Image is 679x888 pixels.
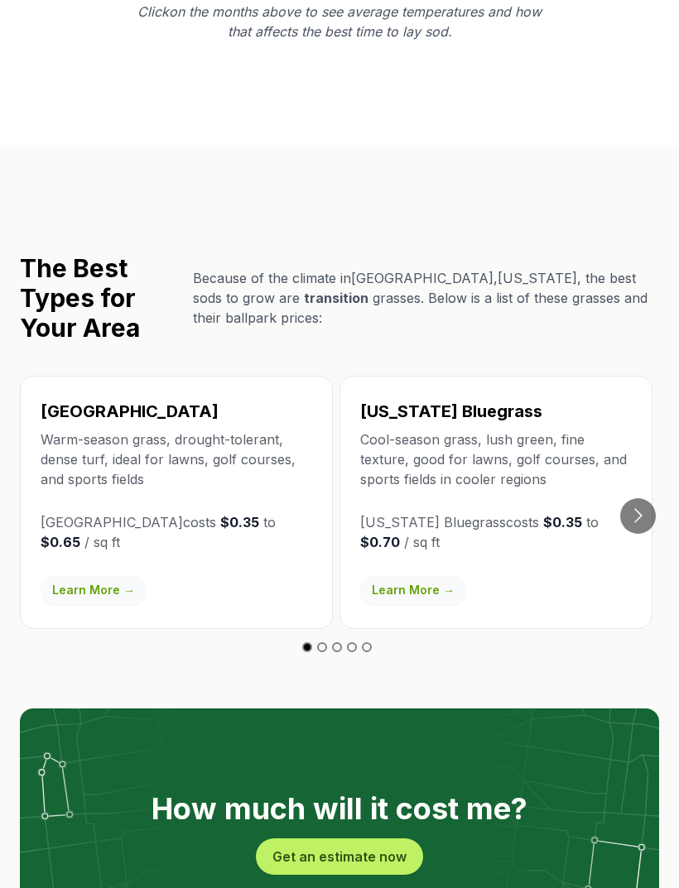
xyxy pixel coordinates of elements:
[360,534,400,550] strong: $0.70
[360,400,632,423] h3: [US_STATE] Bluegrass
[41,512,312,552] p: [GEOGRAPHIC_DATA] costs to / sq ft
[256,838,423,875] button: Get an estimate now
[41,400,312,423] h3: [GEOGRAPHIC_DATA]
[543,514,582,530] strong: $0.35
[620,498,656,534] button: Go to next slide
[220,514,259,530] strong: $0.35
[360,575,466,605] a: Learn More →
[332,642,342,652] button: Go to slide 3
[302,642,312,652] button: Go to slide 1
[193,268,659,328] p: Because of the climate in [GEOGRAPHIC_DATA] , [US_STATE] , the best sods to grow are grasses. Bel...
[20,253,180,343] h2: The Best Types for Your Area
[41,575,147,605] a: Learn More →
[41,430,312,489] p: Warm-season grass, drought-tolerant, dense turf, ideal for lawns, golf courses, and sports fields
[304,290,368,306] span: transition
[360,512,632,552] p: [US_STATE] Bluegrass costs to / sq ft
[41,534,80,550] strong: $0.65
[347,642,357,652] button: Go to slide 4
[360,430,632,489] p: Cool-season grass, lush green, fine texture, good for lawns, golf courses, and sports fields in c...
[362,642,372,652] button: Go to slide 5
[317,642,327,652] button: Go to slide 2
[128,2,551,41] p: Click on the months above to see average temperatures and how that affects the best time to lay sod.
